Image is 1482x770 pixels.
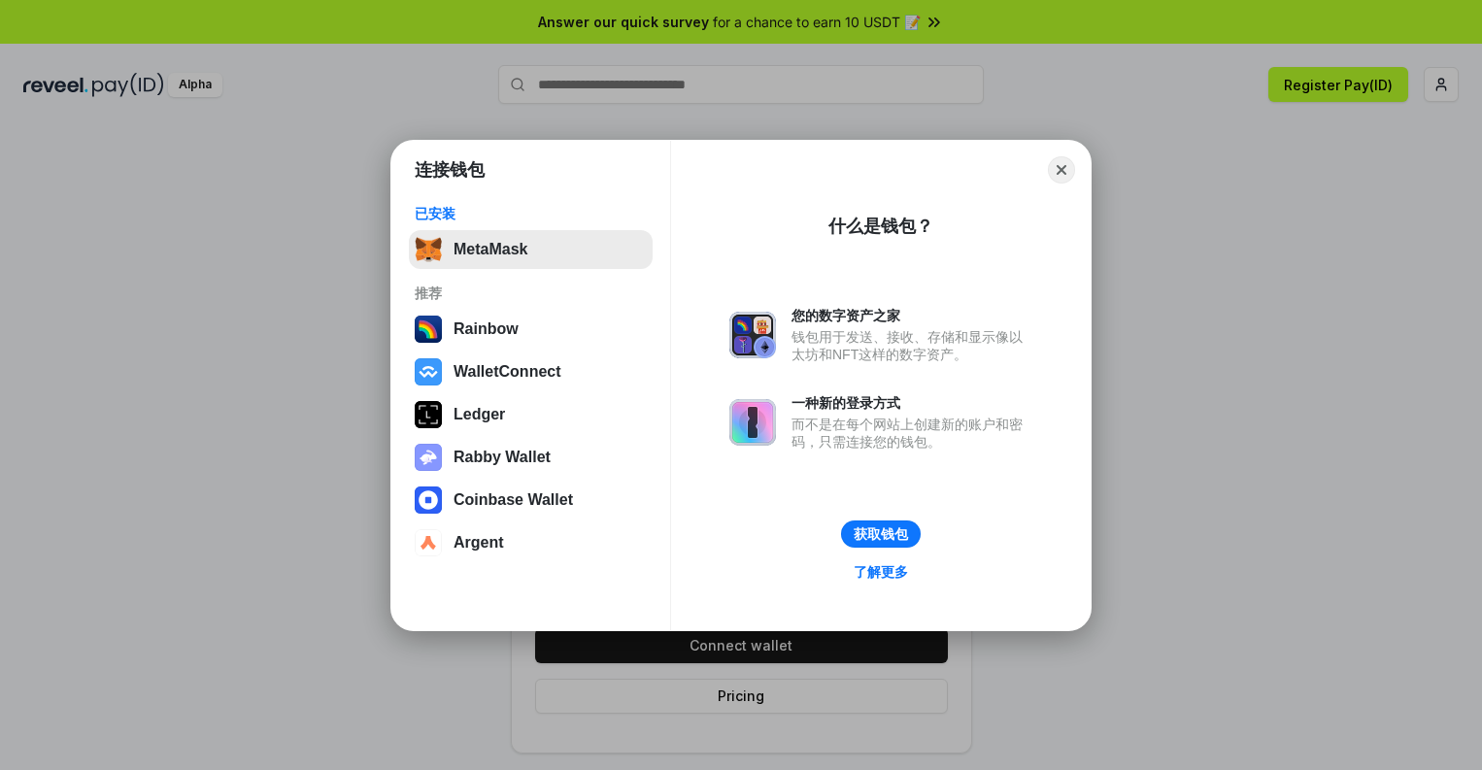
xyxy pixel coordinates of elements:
div: Argent [454,534,504,552]
div: Rainbow [454,320,519,338]
img: svg+xml,%3Csvg%20fill%3D%22none%22%20height%3D%2233%22%20viewBox%3D%220%200%2035%2033%22%20width%... [415,236,442,263]
button: Close [1048,156,1075,184]
img: svg+xml,%3Csvg%20xmlns%3D%22http%3A%2F%2Fwww.w3.org%2F2000%2Fsvg%22%20fill%3D%22none%22%20viewBox... [729,399,776,446]
div: WalletConnect [454,363,561,381]
a: 了解更多 [842,559,920,585]
h1: 连接钱包 [415,158,485,182]
img: svg+xml,%3Csvg%20xmlns%3D%22http%3A%2F%2Fwww.w3.org%2F2000%2Fsvg%22%20fill%3D%22none%22%20viewBox... [729,312,776,358]
button: Rainbow [409,310,653,349]
img: svg+xml,%3Csvg%20width%3D%2228%22%20height%3D%2228%22%20viewBox%3D%220%200%2028%2028%22%20fill%3D... [415,486,442,514]
button: Ledger [409,395,653,434]
img: svg+xml,%3Csvg%20xmlns%3D%22http%3A%2F%2Fwww.w3.org%2F2000%2Fsvg%22%20width%3D%2228%22%20height%3... [415,401,442,428]
div: 一种新的登录方式 [792,394,1032,412]
div: 了解更多 [854,563,908,581]
div: 获取钱包 [854,525,908,543]
button: Argent [409,523,653,562]
div: MetaMask [454,241,527,258]
button: Coinbase Wallet [409,481,653,519]
div: 什么是钱包？ [828,215,933,238]
div: 您的数字资产之家 [792,307,1032,324]
div: 推荐 [415,285,647,302]
button: WalletConnect [409,352,653,391]
button: MetaMask [409,230,653,269]
button: 获取钱包 [841,520,921,548]
div: Ledger [454,406,505,423]
div: Rabby Wallet [454,449,551,466]
div: Coinbase Wallet [454,491,573,509]
div: 钱包用于发送、接收、存储和显示像以太坊和NFT这样的数字资产。 [792,328,1032,363]
img: svg+xml,%3Csvg%20width%3D%2228%22%20height%3D%2228%22%20viewBox%3D%220%200%2028%2028%22%20fill%3D... [415,358,442,385]
div: 而不是在每个网站上创建新的账户和密码，只需连接您的钱包。 [792,416,1032,451]
img: svg+xml,%3Csvg%20xmlns%3D%22http%3A%2F%2Fwww.w3.org%2F2000%2Fsvg%22%20fill%3D%22none%22%20viewBox... [415,444,442,471]
img: svg+xml,%3Csvg%20width%3D%22120%22%20height%3D%22120%22%20viewBox%3D%220%200%20120%20120%22%20fil... [415,316,442,343]
div: 已安装 [415,205,647,222]
img: svg+xml,%3Csvg%20width%3D%2228%22%20height%3D%2228%22%20viewBox%3D%220%200%2028%2028%22%20fill%3D... [415,529,442,556]
button: Rabby Wallet [409,438,653,477]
